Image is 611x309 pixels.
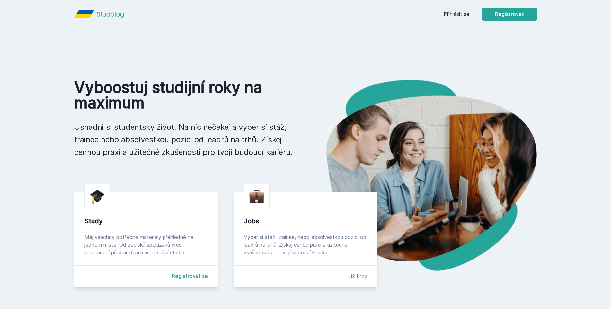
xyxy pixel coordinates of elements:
div: Study [84,216,208,225]
div: Již brzy [348,272,367,280]
a: Přihlásit se [444,10,469,18]
div: Vyber si stáž, trainee, nebo absolvestkou pozici od leadrů na trhů. Získej cenou praxi a užitečné... [244,233,367,256]
img: graduation-cap.png [90,190,105,205]
div: Jobs [244,216,367,225]
a: Registrovat se [172,272,208,280]
p: Usnadni si studentský život. Na nic nečekej a vyber si stáž, trainee nebo absolvestkou pozici od ... [74,121,295,158]
img: hero.png [305,80,537,271]
h1: Vyboostuj studijní roky na maximum [74,80,295,110]
button: Registrovat [482,8,537,21]
img: briefcase.png [249,188,264,205]
div: Měj všechny potřebné materiály přehledně na jednom místě. Od zápisků spolužáků přes hodnocení pře... [84,233,208,256]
